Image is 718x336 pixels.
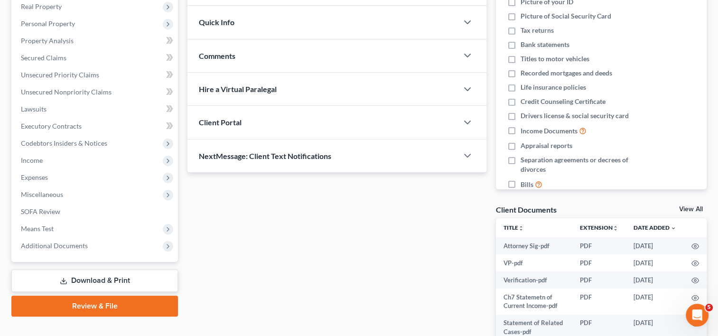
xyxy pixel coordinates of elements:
[626,271,684,289] td: [DATE]
[13,118,178,135] a: Executory Contracts
[496,254,572,271] td: VP-pdf
[613,225,618,231] i: unfold_more
[21,19,75,28] span: Personal Property
[13,49,178,66] a: Secured Claims
[21,173,48,181] span: Expenses
[572,237,626,254] td: PDF
[496,237,572,254] td: Attorney Sig-pdf
[521,68,612,78] span: Recorded mortgages and deeds
[11,270,178,292] a: Download & Print
[572,271,626,289] td: PDF
[521,126,578,136] span: Income Documents
[521,54,589,64] span: Titles to motor vehicles
[13,84,178,101] a: Unsecured Nonpriority Claims
[521,111,629,121] span: Drivers license & social security card
[199,51,235,60] span: Comments
[705,304,713,311] span: 5
[11,296,178,317] a: Review & File
[572,289,626,315] td: PDF
[518,225,524,231] i: unfold_more
[199,118,242,127] span: Client Portal
[521,11,611,21] span: Picture of Social Security Card
[504,224,524,231] a: Titleunfold_more
[686,304,709,327] iframe: Intercom live chat
[13,203,178,220] a: SOFA Review
[626,289,684,315] td: [DATE]
[626,237,684,254] td: [DATE]
[13,32,178,49] a: Property Analysis
[21,88,112,96] span: Unsecured Nonpriority Claims
[21,2,62,10] span: Real Property
[626,254,684,271] td: [DATE]
[13,101,178,118] a: Lawsuits
[496,289,572,315] td: Ch7 Statemetn of Current Income-pdf
[21,242,88,250] span: Additional Documents
[21,37,74,45] span: Property Analysis
[21,54,66,62] span: Secured Claims
[671,225,676,231] i: expand_more
[679,206,703,213] a: View All
[21,156,43,164] span: Income
[21,224,54,233] span: Means Test
[199,18,234,27] span: Quick Info
[13,66,178,84] a: Unsecured Priority Claims
[496,205,557,215] div: Client Documents
[572,254,626,271] td: PDF
[199,151,331,160] span: NextMessage: Client Text Notifications
[21,139,107,147] span: Codebtors Insiders & Notices
[521,26,554,35] span: Tax returns
[21,71,99,79] span: Unsecured Priority Claims
[521,97,606,106] span: Credit Counseling Certificate
[21,207,60,215] span: SOFA Review
[21,122,82,130] span: Executory Contracts
[21,190,63,198] span: Miscellaneous
[521,180,533,189] span: Bills
[521,83,586,92] span: Life insurance policies
[496,271,572,289] td: Verification-pdf
[580,224,618,231] a: Extensionunfold_more
[21,105,47,113] span: Lawsuits
[199,84,277,93] span: Hire a Virtual Paralegal
[634,224,676,231] a: Date Added expand_more
[521,141,572,150] span: Appraisal reports
[521,155,646,174] span: Separation agreements or decrees of divorces
[521,40,569,49] span: Bank statements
